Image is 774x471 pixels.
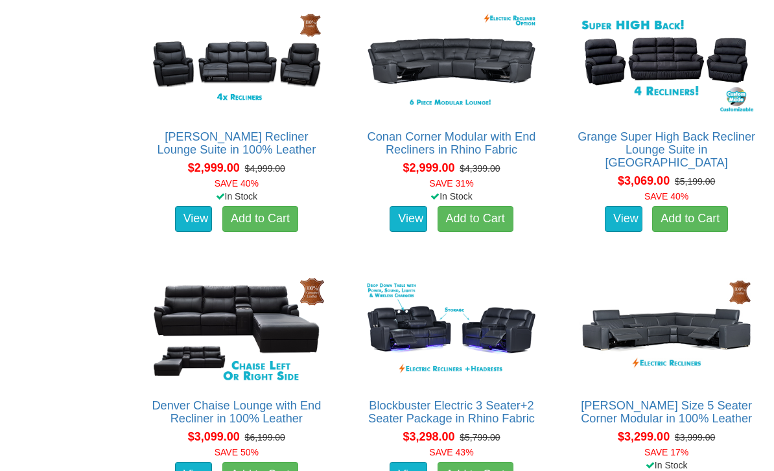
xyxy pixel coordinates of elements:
[245,432,285,442] del: $6,199.00
[146,6,327,117] img: Maxwell Recliner Lounge Suite in 100% Leather
[460,432,500,442] del: $5,799.00
[644,447,688,457] font: SAVE 17%
[438,206,513,232] a: Add to Cart
[460,163,500,174] del: $4,399.00
[578,130,755,169] a: Grange Super High Back Recliner Lounge Suite in [GEOGRAPHIC_DATA]
[652,206,728,232] a: Add to Cart
[605,206,642,232] a: View
[152,399,321,425] a: Denver Chaise Lounge with End Recliner in 100% Leather
[136,190,337,203] div: In Stock
[188,430,240,443] span: $3,099.00
[175,206,213,232] a: View
[215,447,259,457] font: SAVE 50%
[368,399,535,425] a: Blockbuster Electric 3 Seater+2 Seater Package in Rhino Fabric
[361,6,543,117] img: Conan Corner Modular with End Recliners in Rhino Fabric
[675,432,715,442] del: $3,999.00
[429,178,473,189] font: SAVE 31%
[368,130,536,156] a: Conan Corner Modular with End Recliners in Rhino Fabric
[618,174,670,187] span: $3,069.00
[157,130,316,156] a: [PERSON_NAME] Recliner Lounge Suite in 100% Leather
[403,430,454,443] span: $3,298.00
[644,191,688,201] font: SAVE 40%
[222,206,298,232] a: Add to Cart
[403,161,454,174] span: $2,999.00
[245,163,285,174] del: $4,999.00
[675,176,715,187] del: $5,199.00
[429,447,473,457] font: SAVE 43%
[576,6,757,117] img: Grange Super High Back Recliner Lounge Suite in Fabric
[618,430,670,443] span: $3,299.00
[361,275,543,386] img: Blockbuster Electric 3 Seater+2 Seater Package in Rhino Fabric
[215,178,259,189] font: SAVE 40%
[576,275,757,386] img: Valencia King Size 5 Seater Corner Modular in 100% Leather
[581,399,752,425] a: [PERSON_NAME] Size 5 Seater Corner Modular in 100% Leather
[390,206,427,232] a: View
[146,275,327,386] img: Denver Chaise Lounge with End Recliner in 100% Leather
[188,161,240,174] span: $2,999.00
[351,190,552,203] div: In Stock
